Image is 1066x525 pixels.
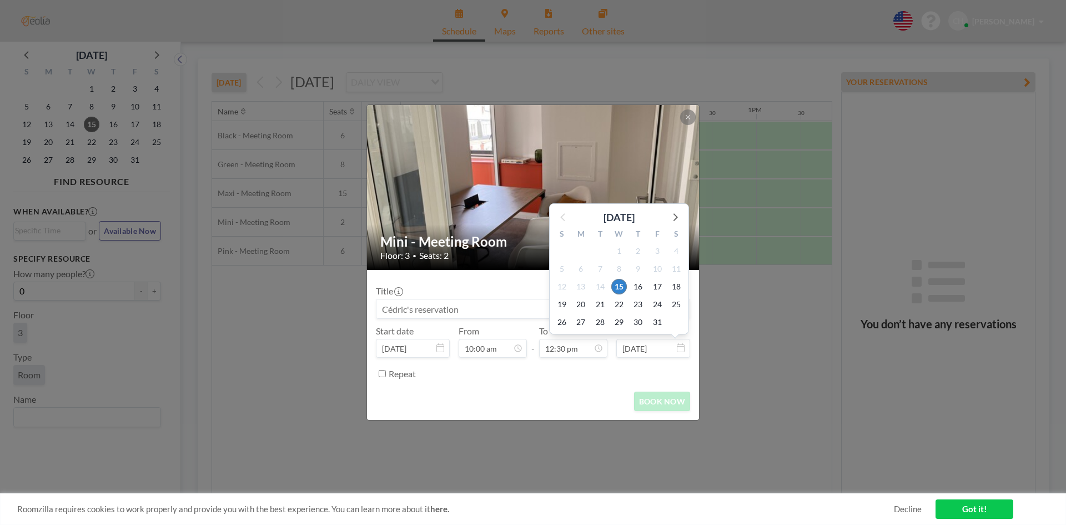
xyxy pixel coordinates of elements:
[389,368,416,379] label: Repeat
[376,299,690,318] input: Cédric's reservation
[380,233,687,250] h2: Mini - Meeting Room
[634,392,690,411] button: BOOK NOW
[430,504,449,514] a: here.
[531,329,535,354] span: -
[459,326,479,337] label: From
[419,250,449,261] span: Seats: 2
[936,499,1013,519] a: Got it!
[894,504,922,514] a: Decline
[17,504,894,514] span: Roomzilla requires cookies to work properly and provide you with the best experience. You can lea...
[539,326,548,337] label: To
[367,62,700,312] img: 537.jpg
[380,250,410,261] span: Floor: 3
[376,286,402,297] label: Title
[413,252,416,260] span: •
[376,326,414,337] label: Start date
